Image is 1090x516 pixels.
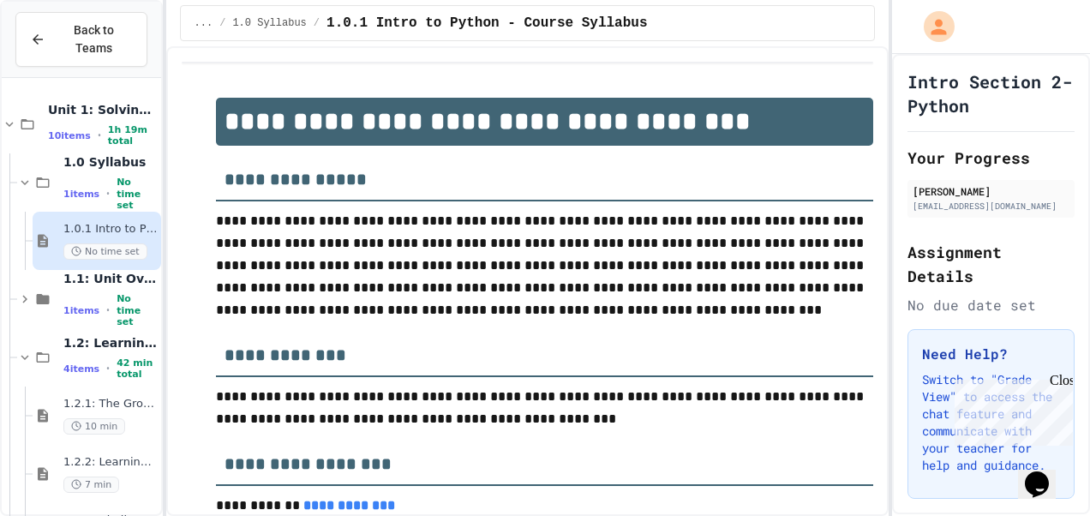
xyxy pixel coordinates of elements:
span: / [314,16,320,30]
span: • [106,303,110,317]
p: Switch to "Grade View" to access the chat feature and communicate with your teacher for help and ... [922,371,1060,474]
div: No due date set [907,295,1075,315]
span: 1.2: Learning to Solve Hard Problems [63,335,158,351]
span: 1.1: Unit Overview [63,271,158,286]
span: 1h 19m total [108,124,158,147]
div: [EMAIL_ADDRESS][DOMAIN_NAME] [913,200,1069,213]
span: 42 min total [117,357,157,380]
span: 4 items [63,363,99,375]
span: 10 items [48,130,91,141]
span: No time set [117,293,157,327]
h2: Your Progress [907,146,1075,170]
span: No time set [117,177,157,211]
h1: Intro Section 2- Python [907,69,1075,117]
span: 1.2.2: Learning to Solve Hard Problems [63,455,158,470]
span: 1.0 Syllabus [63,154,158,170]
iframe: chat widget [948,373,1073,446]
span: 1.0.1 Intro to Python - Course Syllabus [326,13,647,33]
span: 1.0 Syllabus [232,16,306,30]
h2: Assignment Details [907,240,1075,288]
span: 1 items [63,305,99,316]
span: 1.2.1: The Growth Mindset [63,397,158,411]
span: ... [195,16,213,30]
span: 1.0.1 Intro to Python - Course Syllabus [63,222,158,237]
span: 7 min [63,477,119,493]
button: Back to Teams [15,12,147,67]
div: My Account [906,7,959,46]
span: 10 min [63,418,125,435]
div: Chat with us now!Close [7,7,118,109]
span: • [106,187,110,201]
iframe: chat widget [1018,447,1073,499]
h3: Need Help? [922,344,1060,364]
span: No time set [63,243,147,260]
span: • [98,129,101,142]
span: 1 items [63,189,99,200]
span: / [219,16,225,30]
div: [PERSON_NAME] [913,183,1069,199]
span: Back to Teams [56,21,133,57]
span: Unit 1: Solving Problems in Computer Science [48,102,158,117]
span: • [106,362,110,375]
